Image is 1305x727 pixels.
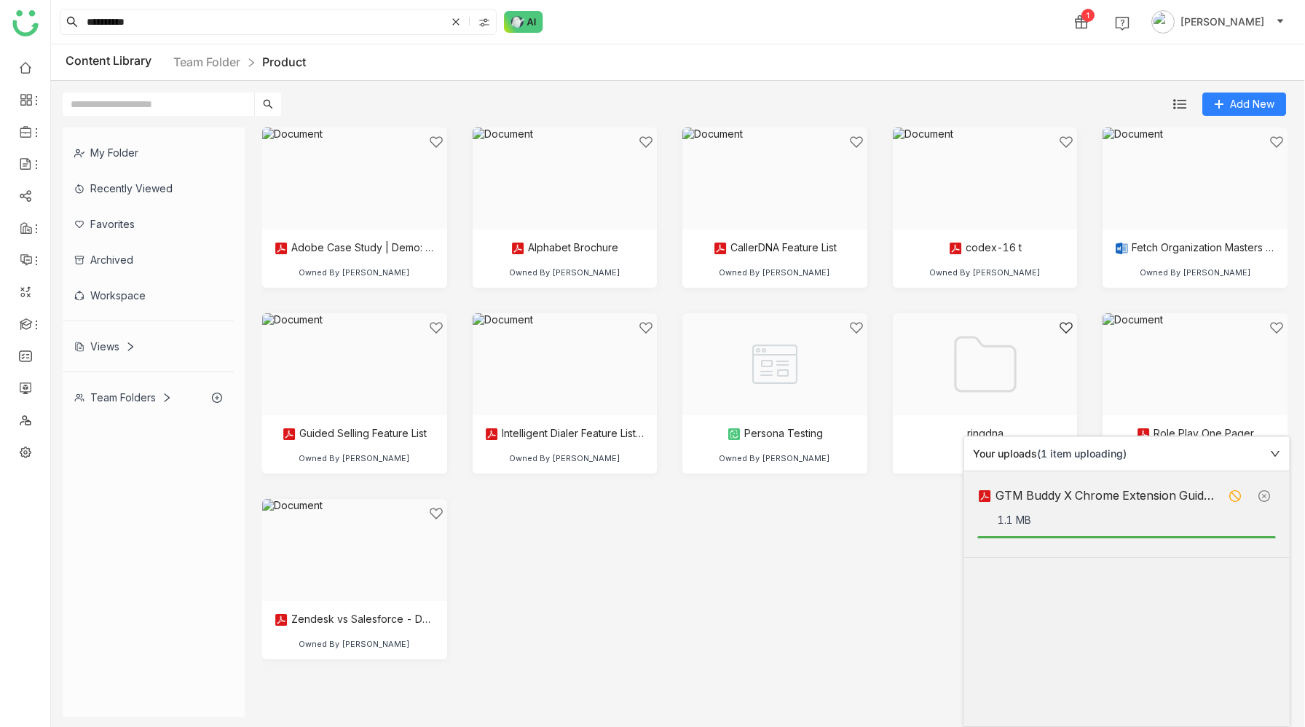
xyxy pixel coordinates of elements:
div: Workspace [63,278,234,313]
img: Document [262,313,447,415]
img: search-type.svg [478,17,490,28]
img: Document [1103,313,1288,415]
img: Document [473,127,658,229]
img: pdf.svg [274,613,288,627]
img: pdf.svg [510,241,525,256]
div: Persona Testing [727,427,823,441]
div: Adobe Case Study | Demo: Book a Ride 1 [274,241,435,256]
img: Document [893,127,1078,229]
img: pdf.svg [977,489,992,503]
div: ringdna [967,427,1004,439]
a: Product [262,55,306,69]
img: Document [1103,127,1288,229]
div: codex-16 t [948,241,1022,256]
img: Folder [949,328,1022,401]
div: Recently Viewed [63,170,234,206]
div: CallerDNA Feature List [713,241,837,256]
div: Owned By [PERSON_NAME] [929,267,1041,278]
div: GTM Buddy X Chrome Extension Guide.pdf [995,487,1214,505]
img: list.svg [1173,98,1186,111]
img: pdf.svg [713,241,728,256]
img: Document [262,127,447,229]
img: pdf.svg [274,241,288,256]
img: Document [473,313,658,415]
div: Owned By [PERSON_NAME] [299,639,410,649]
div: Team Folders [74,391,172,404]
img: ask-buddy-normal.svg [504,11,543,33]
a: Team Folder [173,55,240,69]
img: docx.svg [1114,241,1129,256]
div: Role Play One Pager [1136,427,1254,441]
button: Add New [1202,93,1286,116]
img: Document [262,499,447,601]
div: Owned By [PERSON_NAME] [719,267,830,278]
img: paper.svg [727,427,741,441]
div: 1.1 MB [998,512,1276,528]
div: Zendesk vs Salesforce - Detailed Comparison [274,613,435,627]
img: logo [12,10,39,36]
div: Owned By [PERSON_NAME] [299,453,410,463]
img: pdf.svg [282,427,296,441]
div: Owned By [PERSON_NAME] [1140,267,1251,278]
span: [PERSON_NAME] [1180,14,1264,30]
div: My Folder [63,135,234,170]
div: Owned By [PERSON_NAME] [299,267,410,278]
div: Favorites [63,206,234,242]
span: (1 item uploading) [1037,447,1127,460]
img: help.svg [1115,16,1129,31]
div: Content Library [66,53,306,71]
img: pdf.svg [484,427,499,441]
div: Alphabet Brochure [510,241,618,256]
div: Owned By [PERSON_NAME] [719,453,830,463]
img: pdf.svg [1136,427,1151,441]
img: Document [682,127,867,229]
img: avatar [1151,10,1175,34]
div: Owned By [PERSON_NAME] [509,267,620,278]
div: Your uploads [973,446,1244,462]
div: Owned By [PERSON_NAME] [509,453,620,463]
img: Paper [682,313,867,415]
div: Intelligent Dialer Feature List | Gartner [484,427,646,441]
button: [PERSON_NAME] [1148,10,1288,34]
div: Guided Selling Feature List [282,427,427,441]
div: Archived [63,242,234,278]
div: 1 [1081,9,1095,22]
img: pdf.svg [948,241,963,256]
div: Views [74,340,135,353]
span: Add New [1230,96,1274,112]
div: Fetch Organization Masters - Departments API [1114,241,1276,256]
